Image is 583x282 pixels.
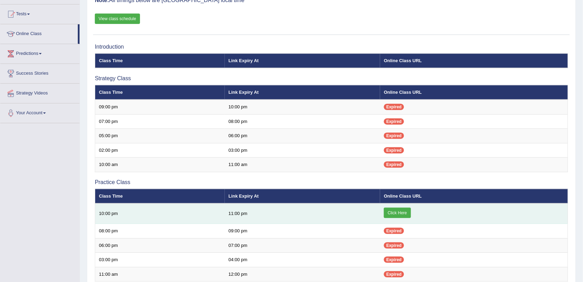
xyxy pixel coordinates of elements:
td: 04:00 pm [225,253,380,267]
td: 11:00 am [225,158,380,172]
th: Online Class URL [380,189,568,204]
span: Expired [384,161,404,168]
span: Expired [384,104,404,110]
td: 09:00 pm [95,100,225,114]
td: 10:00 pm [225,100,380,114]
td: 07:00 pm [225,238,380,253]
td: 06:00 pm [225,129,380,143]
td: 07:00 pm [95,114,225,129]
span: Expired [384,133,404,139]
span: Expired [384,118,404,125]
h3: Introduction [95,44,568,50]
h3: Strategy Class [95,75,568,82]
th: Class Time [95,189,225,204]
th: Link Expiry At [225,53,380,68]
h3: Practice Class [95,179,568,185]
th: Link Expiry At [225,85,380,100]
td: 06:00 pm [95,238,225,253]
td: 12:00 pm [225,267,380,282]
span: Expired [384,271,404,277]
a: Online Class [0,24,78,42]
td: 11:00 pm [225,204,380,224]
th: Class Time [95,85,225,100]
a: View class schedule [95,14,140,24]
td: 10:00 am [95,158,225,172]
span: Expired [384,242,404,249]
td: 05:00 pm [95,129,225,143]
th: Online Class URL [380,53,568,68]
a: Success Stories [0,64,80,81]
a: Tests [0,5,80,22]
th: Class Time [95,53,225,68]
td: 10:00 pm [95,204,225,224]
td: 02:00 pm [95,143,225,158]
th: Online Class URL [380,85,568,100]
span: Expired [384,228,404,234]
td: 11:00 am [95,267,225,282]
th: Link Expiry At [225,189,380,204]
span: Expired [384,257,404,263]
td: 03:00 pm [225,143,380,158]
a: Your Account [0,103,80,121]
td: 08:00 pm [225,114,380,129]
span: Expired [384,147,404,154]
td: 03:00 pm [95,253,225,267]
td: 09:00 pm [225,224,380,239]
a: Strategy Videos [0,84,80,101]
a: Click Here [384,208,411,218]
a: Predictions [0,44,80,61]
td: 08:00 pm [95,224,225,239]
